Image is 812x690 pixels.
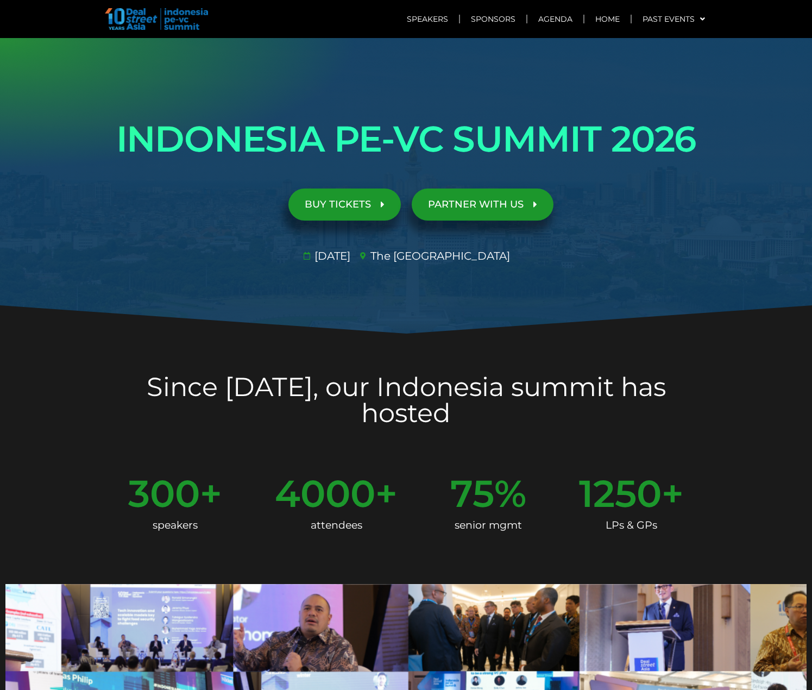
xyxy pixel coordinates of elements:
span: + [375,475,398,512]
div: speakers [128,512,222,538]
a: Speakers [396,7,459,32]
h2: Since [DATE], our Indonesia summit has hosted [102,374,710,426]
div: attendees [275,512,398,538]
span: % [494,475,526,512]
a: PARTNER WITH US [412,189,553,221]
a: Agenda [527,7,583,32]
a: BUY TICKETS [288,189,401,221]
a: Home [584,7,631,32]
span: + [662,475,684,512]
span: PARTNER WITH US [428,199,524,210]
span: The [GEOGRAPHIC_DATA]​ [368,248,510,264]
span: + [200,475,222,512]
span: 1250 [579,475,662,512]
div: senior mgmt [450,512,526,538]
a: Past Events [632,7,716,32]
a: Sponsors [460,7,526,32]
h1: INDONESIA PE-VC SUMMIT 2026 [102,109,710,170]
span: [DATE]​ [312,248,350,264]
span: BUY TICKETS [305,199,371,210]
span: 300 [128,475,200,512]
span: 75 [450,475,494,512]
div: LPs & GPs [579,512,684,538]
span: 4000 [275,475,375,512]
